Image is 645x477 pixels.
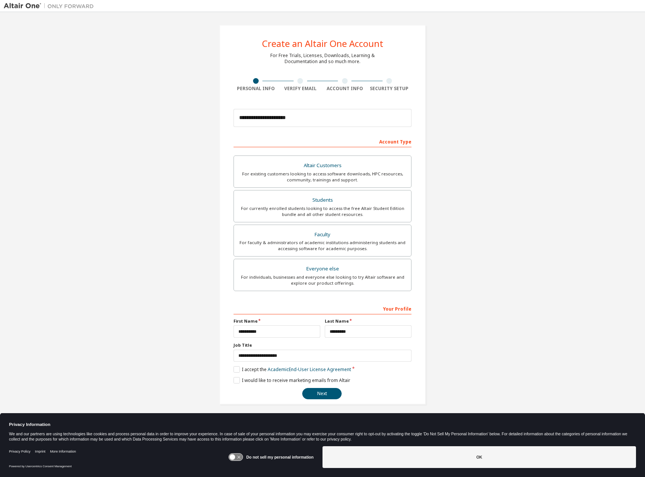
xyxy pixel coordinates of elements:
div: Create an Altair One Account [262,39,383,48]
label: Last Name [325,318,411,324]
a: Academic End-User License Agreement [268,366,351,373]
div: Faculty [238,229,407,240]
div: Altair Customers [238,160,407,171]
div: Everyone else [238,264,407,274]
div: Students [238,195,407,205]
div: Account Type [234,135,411,147]
img: Altair One [4,2,98,10]
label: First Name [234,318,320,324]
div: Personal Info [234,86,278,92]
div: For individuals, businesses and everyone else looking to try Altair software and explore our prod... [238,274,407,286]
label: I accept the [234,366,351,373]
div: For Free Trials, Licenses, Downloads, Learning & Documentation and so much more. [270,53,375,65]
label: Job Title [234,342,411,348]
label: I would like to receive marketing emails from Altair [234,377,350,383]
div: Your Profile [234,302,411,314]
div: Account Info [322,86,367,92]
div: Security Setup [367,86,412,92]
div: Verify Email [278,86,323,92]
div: For currently enrolled students looking to access the free Altair Student Edition bundle and all ... [238,205,407,217]
div: For existing customers looking to access software downloads, HPC resources, community, trainings ... [238,171,407,183]
button: Next [302,388,342,399]
div: For faculty & administrators of academic institutions administering students and accessing softwa... [238,240,407,252]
